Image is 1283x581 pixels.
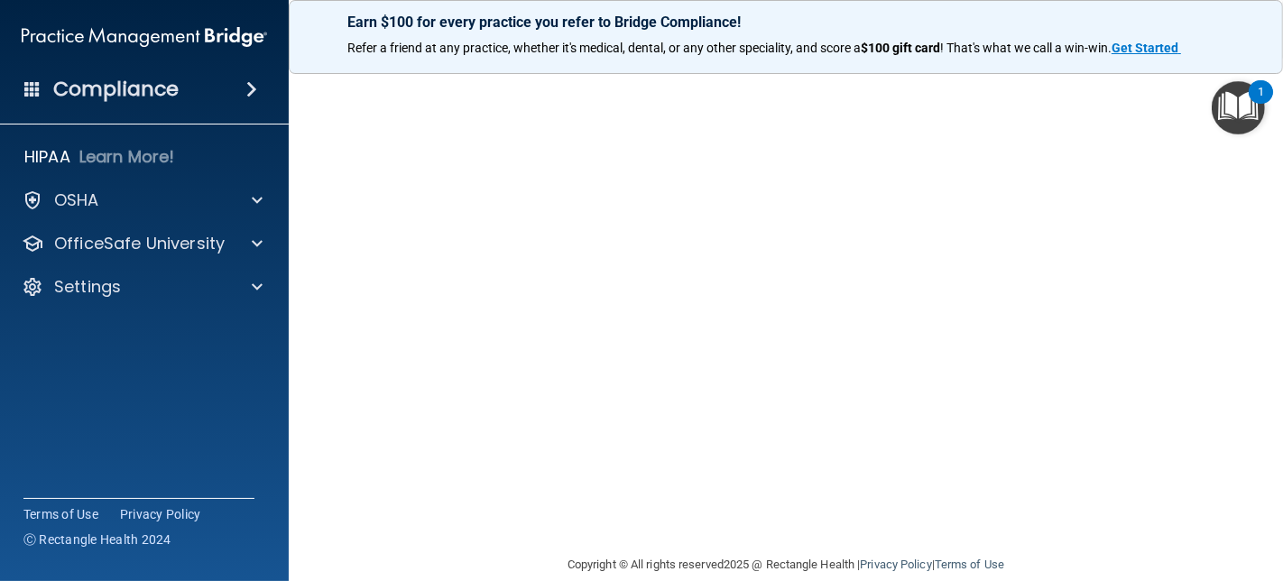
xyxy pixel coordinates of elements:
[120,505,201,523] a: Privacy Policy
[54,189,99,211] p: OSHA
[24,146,70,168] p: HIPAA
[935,558,1004,571] a: Terms of Use
[79,146,175,168] p: Learn More!
[23,505,98,523] a: Terms of Use
[1258,92,1264,115] div: 1
[940,41,1112,55] span: ! That's what we call a win-win.
[22,19,267,55] img: PMB logo
[1112,41,1178,55] strong: Get Started
[22,189,263,211] a: OSHA
[347,41,861,55] span: Refer a friend at any practice, whether it's medical, dental, or any other speciality, and score a
[54,233,225,254] p: OfficeSafe University
[1112,41,1181,55] a: Get Started
[1212,81,1265,134] button: Open Resource Center, 1 new notification
[54,276,121,298] p: Settings
[22,276,263,298] a: Settings
[53,77,179,102] h4: Compliance
[347,14,1224,31] p: Earn $100 for every practice you refer to Bridge Compliance!
[861,41,940,55] strong: $100 gift card
[22,233,263,254] a: OfficeSafe University
[23,530,171,549] span: Ⓒ Rectangle Health 2024
[860,558,931,571] a: Privacy Policy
